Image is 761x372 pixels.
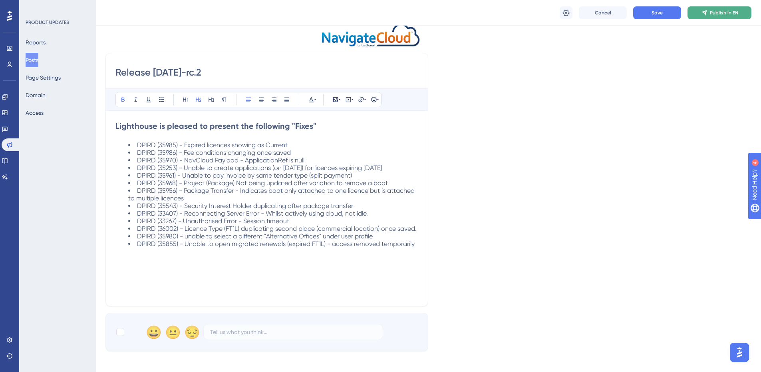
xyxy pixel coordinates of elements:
button: Cancel [579,6,627,19]
span: DPIRD (35855) - Unable to open migrated renewals (expired FT1L) - access removed temporarily [137,240,415,248]
span: Need Help? [19,2,50,12]
span: Publish in EN [710,10,738,16]
span: DPIRD (36002) - Licence Type (FT1L) duplicating second place (commercial location) once saved. [137,225,417,232]
span: DPIRD (35986) - Fee conditions changing once saved [137,149,291,156]
button: Publish in EN [687,6,751,19]
span: DPIRD (35985) - Expired licences showing as Current [137,141,288,149]
strong: Lighthouse is pleased to present the following "Fixes" [115,121,316,131]
span: DPIRD (33267) - Unauthorised Error - Session timeout [137,217,289,225]
span: DPIRD (33407) - Reconnecting Server Error - Whilst actively using cloud, not idle. [137,210,368,217]
span: DPIRD (35253) - Unable to create applications (on [DATE]) for licences expiring [DATE] [137,164,382,172]
span: DPIRD (35980) - unable to select a different "Alternative Offices" under user profile [137,232,373,240]
span: DPIRD (35970) - NavCloud Payload - ApplicationRef is null [137,156,304,164]
button: Access [26,106,44,120]
div: PRODUCT UPDATES [26,19,69,26]
input: Post Title [115,66,418,79]
button: Reports [26,35,46,50]
span: DPIRD (35968) - Project (Package) Not being updated after variation to remove a boat [137,179,388,187]
span: DPIRD (35956) - Package Transfer - Indicates boat only attached to one licence but is attached to... [128,187,416,202]
span: DPIRD (35543) - Security Interest Holder duplicating after package transfer [137,202,353,210]
div: 4 [55,4,58,10]
button: Page Settings [26,70,61,85]
button: Save [633,6,681,19]
span: Cancel [595,10,611,16]
iframe: UserGuiding AI Assistant Launcher [727,340,751,364]
span: DPIRD (35961) - Unable to pay invoice by same tender type (split payment) [137,172,352,179]
span: Save [652,10,663,16]
button: Posts [26,53,38,67]
button: Domain [26,88,46,102]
